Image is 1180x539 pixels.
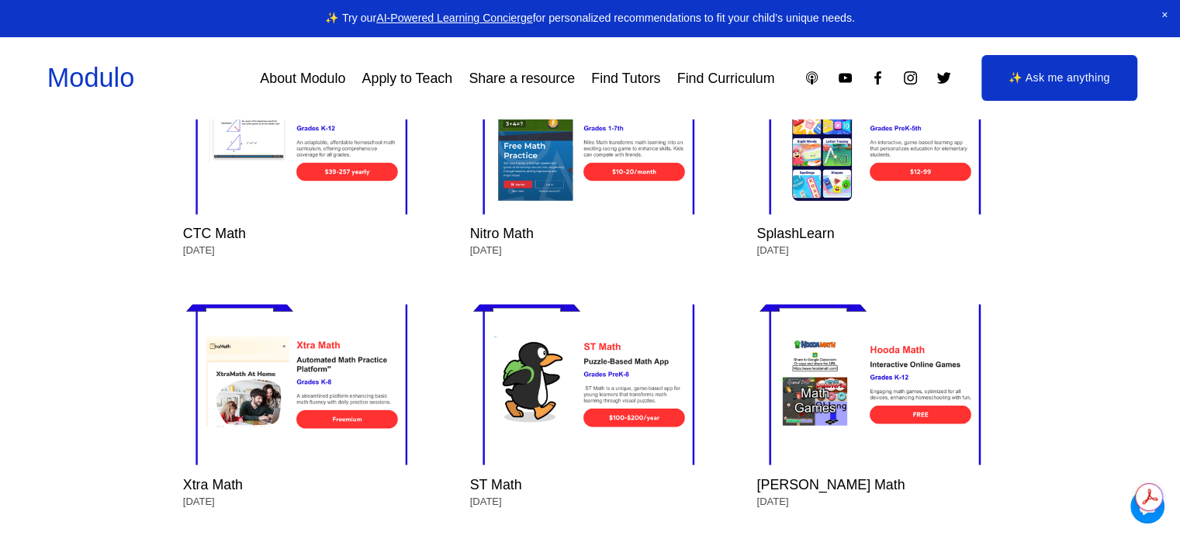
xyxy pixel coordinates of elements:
time: [DATE] [183,244,215,257]
a: Nitro Math [470,54,711,214]
a: AI-Powered Learning Concierge [376,12,532,24]
time: [DATE] [756,494,788,508]
a: ✨ Ask me anything [981,55,1137,102]
img: CTC Math [183,33,423,234]
a: SplashLearn [756,226,834,241]
a: About Modulo [260,64,345,92]
img: ST Math [470,284,710,485]
time: [DATE] [756,244,788,257]
a: Instagram [902,70,919,86]
a: Nitro Math [470,226,534,241]
a: [PERSON_NAME] Math [756,476,905,492]
a: ST Math [470,304,711,465]
a: CTC Math [183,226,246,241]
time: [DATE] [183,494,215,508]
a: CTC Math [183,54,424,214]
a: Apply to Teach [362,64,453,92]
a: Xtra Math [183,476,243,492]
img: Nitro Math [470,33,710,234]
a: Modulo [47,63,134,92]
a: ST Math [470,476,522,492]
a: Share a resource [469,64,575,92]
a: Twitter [936,70,952,86]
img: Hooda Math [756,284,996,485]
a: Find Curriculum [677,64,775,92]
time: [DATE] [470,494,502,508]
a: Find Tutors [591,64,660,92]
img: SplashLearn [756,33,996,234]
a: YouTube [837,70,853,86]
a: Hooda Math [756,304,997,465]
a: Facebook [870,70,886,86]
time: [DATE] [470,244,502,257]
img: Xtra Math [183,284,423,485]
a: SplashLearn [756,54,997,214]
a: Xtra Math [183,304,424,465]
a: Apple Podcasts [804,70,820,86]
